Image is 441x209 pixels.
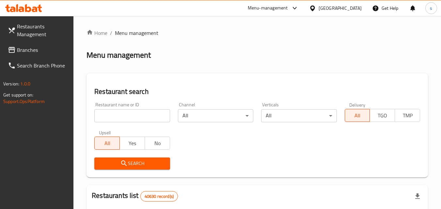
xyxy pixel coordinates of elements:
a: Branches [3,42,74,58]
button: Yes [119,137,145,150]
nav: breadcrumb [87,29,428,37]
span: Search Branch Phone [17,62,69,69]
div: [GEOGRAPHIC_DATA] [319,5,362,12]
h2: Restaurants list [92,191,178,202]
span: TGO [372,111,392,120]
div: Export file [410,188,425,204]
span: Search [100,159,165,168]
span: Restaurants Management [17,22,69,38]
div: Menu-management [248,4,288,12]
a: Home [87,29,107,37]
span: 1.0.0 [20,80,30,88]
label: Delivery [349,102,366,107]
div: All [261,109,337,122]
a: Search Branch Phone [3,58,74,73]
button: No [145,137,170,150]
span: Version: [3,80,19,88]
button: TGO [370,109,395,122]
span: Get support on: [3,91,33,99]
button: All [345,109,370,122]
button: Search [94,157,170,170]
label: Upsell [99,130,111,135]
div: Total records count [140,191,178,202]
span: No [148,139,167,148]
span: Menu management [115,29,158,37]
a: Support.OpsPlatform [3,97,45,106]
div: All [178,109,253,122]
span: TMP [398,111,417,120]
span: s [430,5,432,12]
h2: Menu management [87,50,151,60]
button: TMP [395,109,420,122]
h2: Restaurant search [94,87,420,97]
span: All [97,139,117,148]
span: All [348,111,368,120]
button: All [94,137,120,150]
input: Search for restaurant name or ID.. [94,109,170,122]
span: Yes [122,139,142,148]
span: Branches [17,46,69,54]
li: / [110,29,112,37]
a: Restaurants Management [3,19,74,42]
span: 40630 record(s) [141,193,178,200]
